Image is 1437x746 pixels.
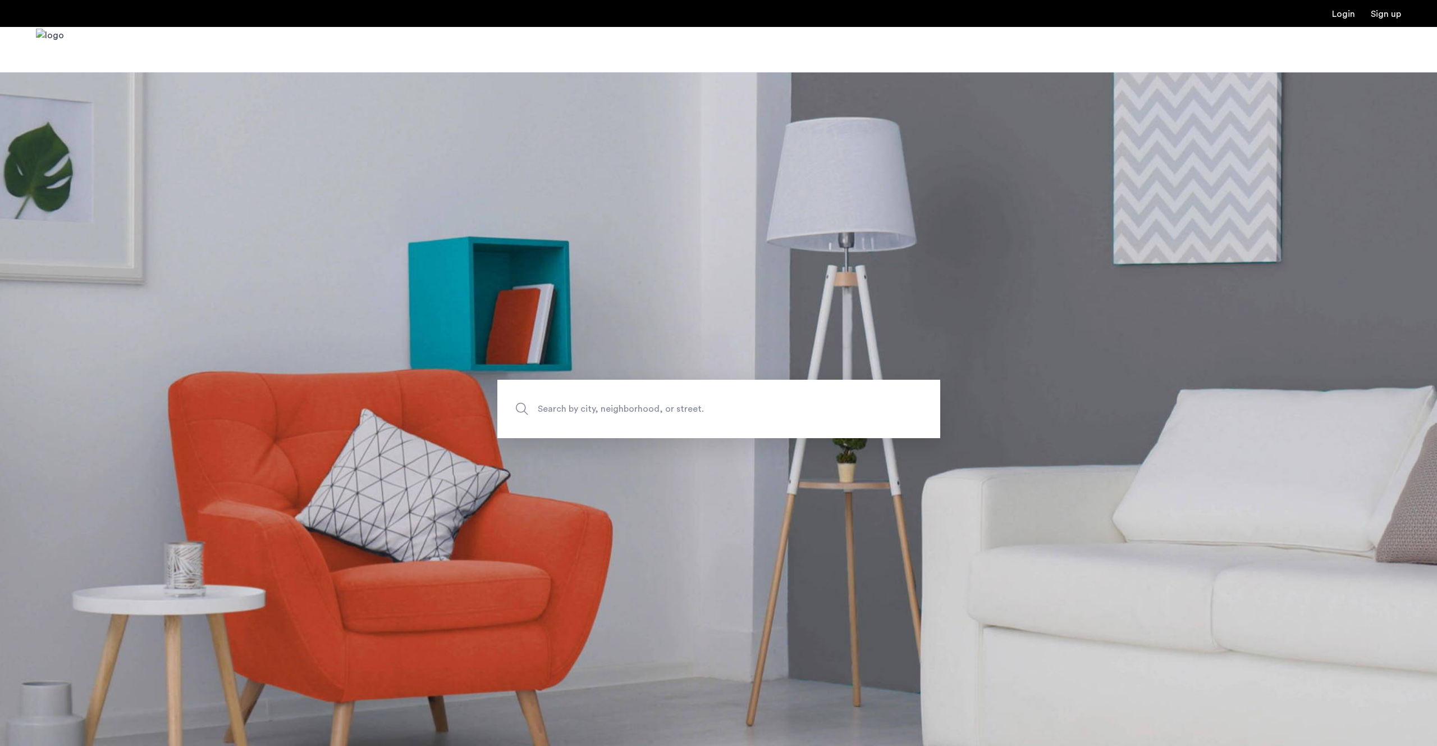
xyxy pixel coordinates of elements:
a: Registration [1371,10,1401,19]
a: Cazamio Logo [36,29,64,71]
img: logo [36,29,64,71]
span: Search by city, neighborhood, or street. [538,402,848,417]
input: Apartment Search [497,380,940,438]
a: Login [1332,10,1355,19]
